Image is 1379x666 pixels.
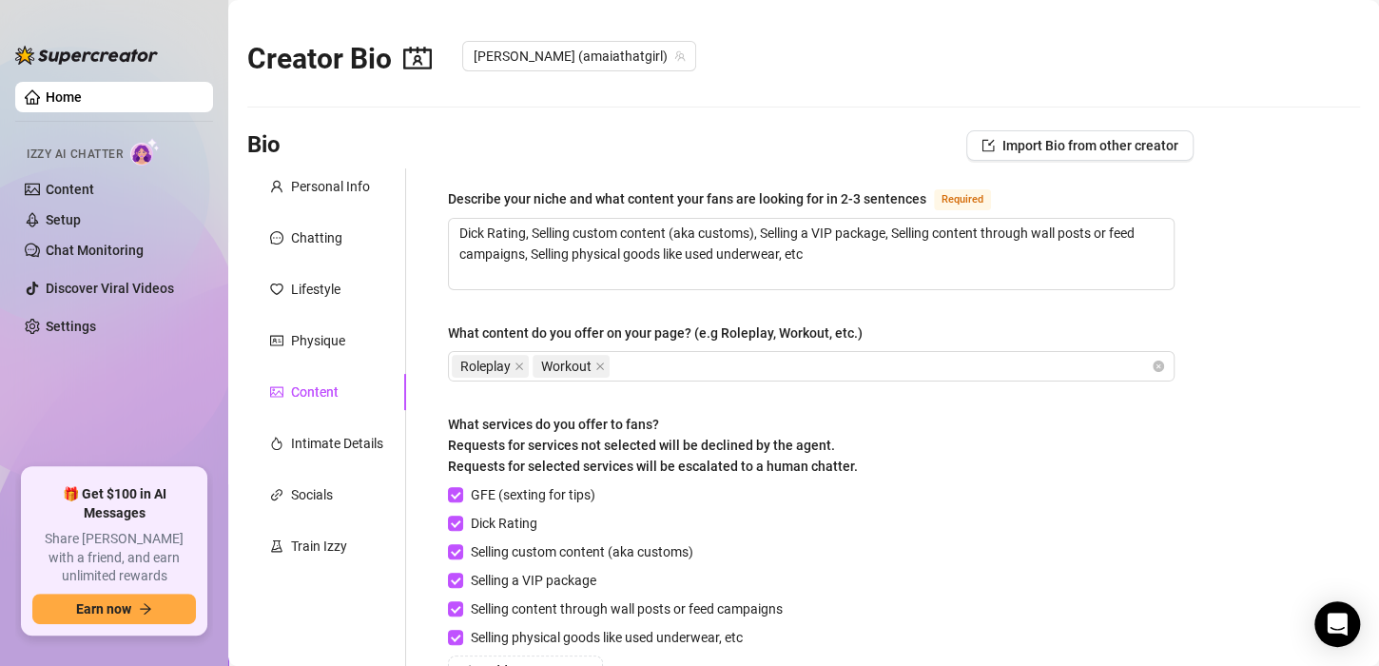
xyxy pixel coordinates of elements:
[934,189,991,210] span: Required
[966,130,1194,161] button: Import Bio from other creator
[1153,361,1164,372] span: close-circle
[463,598,790,619] span: Selling content through wall posts or feed campaigns
[247,130,281,161] h3: Bio
[27,146,123,164] span: Izzy AI Chatter
[291,227,342,248] div: Chatting
[270,539,283,553] span: experiment
[76,601,131,617] span: Earn now
[448,188,926,209] div: Describe your niche and what content your fans are looking for in 2-3 sentences
[270,488,283,501] span: link
[291,176,370,197] div: Personal Info
[448,187,1012,210] label: Describe your niche and what content your fans are looking for in 2-3 sentences
[674,50,686,62] span: team
[291,382,339,402] div: Content
[474,42,685,70] span: Amaia (amaiathatgirl)
[448,323,876,343] label: What content do you offer on your page? (e.g Roleplay, Workout, etc.)
[463,570,604,591] span: Selling a VIP package
[448,417,858,474] span: What services do you offer to fans? Requests for services not selected will be declined by the ag...
[46,212,81,227] a: Setup
[46,281,174,296] a: Discover Viral Videos
[463,541,701,562] span: Selling custom content (aka customs)
[460,356,511,377] span: Roleplay
[270,334,283,347] span: idcard
[46,182,94,197] a: Content
[463,484,603,505] span: GFE (sexting for tips)
[291,484,333,505] div: Socials
[130,138,160,166] img: AI Chatter
[32,594,196,624] button: Earn nowarrow-right
[541,356,592,377] span: Workout
[32,485,196,522] span: 🎁 Get $100 in AI Messages
[595,362,605,371] span: close
[515,362,524,371] span: close
[46,243,144,258] a: Chat Monitoring
[291,433,383,454] div: Intimate Details
[247,41,432,77] h2: Creator Bio
[270,231,283,245] span: message
[46,319,96,334] a: Settings
[533,355,610,378] span: Workout
[15,46,158,65] img: logo-BBDzfeDw.svg
[448,323,863,343] div: What content do you offer on your page? (e.g Roleplay, Workout, etc.)
[449,219,1174,289] textarea: Describe your niche and what content your fans are looking for in 2-3 sentences
[139,602,152,616] span: arrow-right
[1002,138,1178,153] span: Import Bio from other creator
[452,355,529,378] span: Roleplay
[463,627,750,648] span: Selling physical goods like used underwear, etc
[46,89,82,105] a: Home
[270,283,283,296] span: heart
[291,330,345,351] div: Physique
[291,536,347,557] div: Train Izzy
[270,385,283,399] span: picture
[1314,601,1360,647] div: Open Intercom Messenger
[270,180,283,193] span: user
[270,437,283,450] span: fire
[981,139,995,152] span: import
[463,513,545,534] span: Dick Rating
[403,44,432,72] span: contacts
[32,530,196,586] span: Share [PERSON_NAME] with a friend, and earn unlimited rewards
[613,355,617,378] input: What content do you offer on your page? (e.g Roleplay, Workout, etc.)
[291,279,340,300] div: Lifestyle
